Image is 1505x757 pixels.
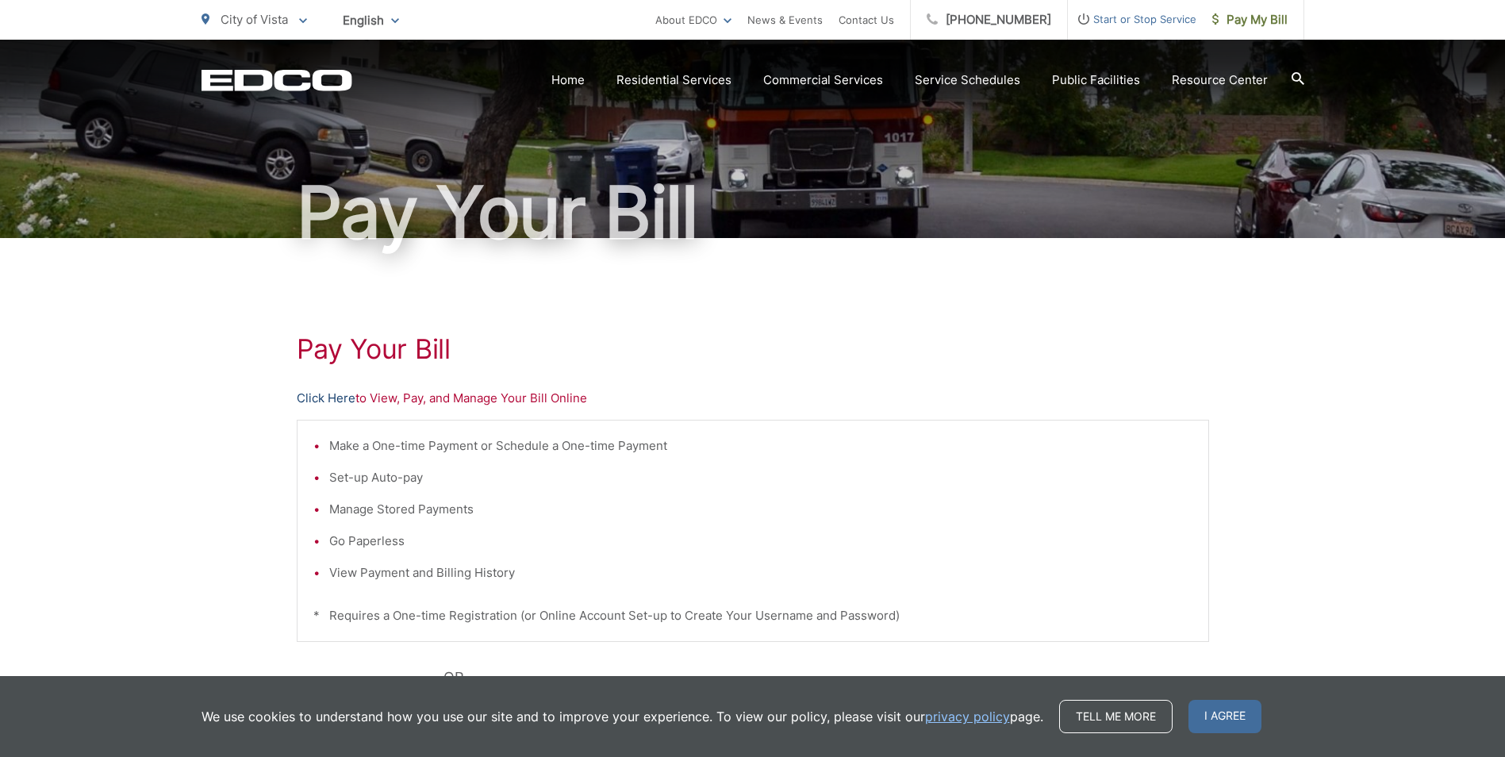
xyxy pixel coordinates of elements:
a: Public Facilities [1052,71,1140,90]
a: Commercial Services [763,71,883,90]
span: English [331,6,411,34]
a: About EDCO [655,10,731,29]
a: privacy policy [925,707,1010,726]
a: Resource Center [1172,71,1268,90]
a: Click Here [297,389,355,408]
a: Residential Services [616,71,731,90]
p: to View, Pay, and Manage Your Bill Online [297,389,1209,408]
a: EDCD logo. Return to the homepage. [202,69,352,91]
p: We use cookies to understand how you use our site and to improve your experience. To view our pol... [202,707,1043,726]
span: Pay My Bill [1212,10,1288,29]
span: I agree [1188,700,1261,733]
li: Go Paperless [329,532,1192,551]
a: Contact Us [839,10,894,29]
a: News & Events [747,10,823,29]
h1: Pay Your Bill [202,173,1304,252]
li: View Payment and Billing History [329,563,1192,582]
a: Home [551,71,585,90]
a: Service Schedules [915,71,1020,90]
p: * Requires a One-time Registration (or Online Account Set-up to Create Your Username and Password) [313,606,1192,625]
span: City of Vista [221,12,288,27]
li: Make a One-time Payment or Schedule a One-time Payment [329,436,1192,455]
a: Tell me more [1059,700,1173,733]
h1: Pay Your Bill [297,333,1209,365]
p: - OR - [433,666,1209,690]
li: Set-up Auto-pay [329,468,1192,487]
li: Manage Stored Payments [329,500,1192,519]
